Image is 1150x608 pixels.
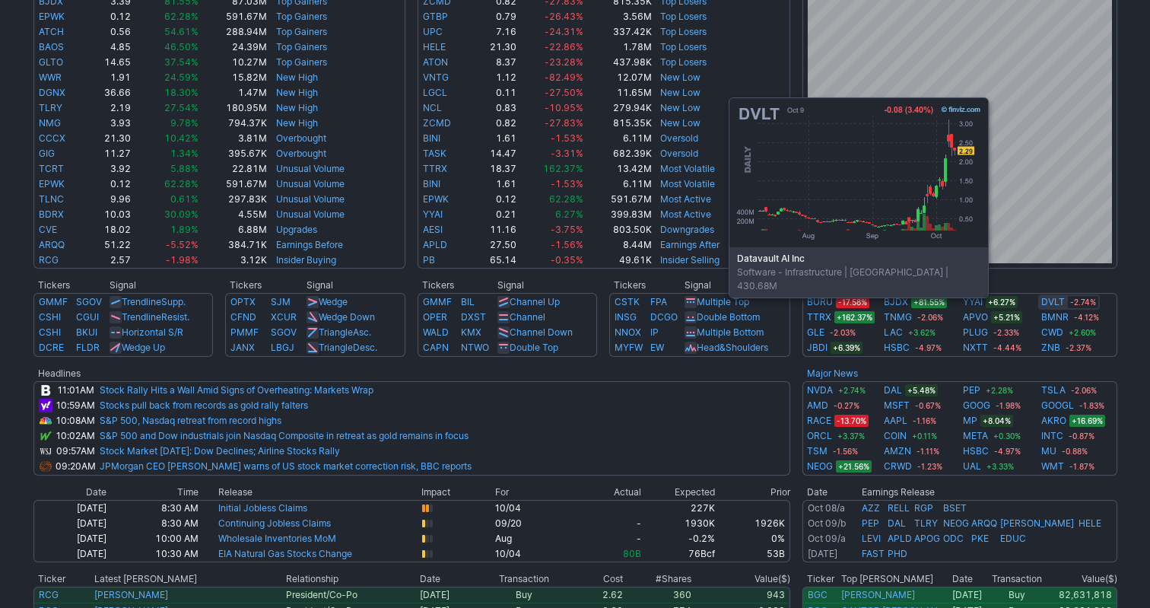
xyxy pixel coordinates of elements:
a: AMZN [884,444,911,459]
td: 12.07M [584,70,653,85]
a: JANX [230,342,255,353]
span: Trendline [122,296,161,307]
td: 21.30 [472,40,517,55]
a: DVLT [1041,294,1065,310]
a: Unusual Volume [276,193,345,205]
a: UPC [423,26,443,37]
img: chart.ashx [735,104,982,241]
a: GMMF [39,296,68,307]
a: HSBC [963,444,989,459]
a: Stock Rally Hits a Wall Amid Signs of Overheating: Markets Wrap [100,384,373,396]
td: 6.88M [199,222,268,237]
td: 1.47M [199,85,268,100]
span: -27.50% [545,87,583,98]
span: 62.28% [549,193,583,205]
td: 10.27M [199,55,268,70]
td: 591.67M [584,192,653,207]
td: 4.85 [86,40,132,55]
a: PEP [862,517,879,529]
a: Wedge Down [319,311,375,323]
a: VNTG [423,72,449,83]
a: ORCL [807,428,832,444]
td: 0.11 [472,85,517,100]
a: APOG [914,533,940,544]
a: EIA Natural Gas Stocks Change [218,548,352,559]
td: 437.98K [584,55,653,70]
a: New Low [660,87,700,98]
a: Stock Market [DATE]: Dow Declines; Airline Stocks Rally [100,445,340,457]
a: Oversold [660,148,698,159]
td: 0.12 [86,177,132,192]
a: TLNC [39,193,64,205]
td: 11.16 [472,222,517,237]
a: Channel [510,311,545,323]
span: -82.49% [545,72,583,83]
td: 14.47 [472,146,517,161]
span: Trendline [122,311,161,323]
a: CCCX [39,132,65,144]
td: 803.50K [584,222,653,237]
td: 180.95M [199,100,268,116]
a: PHD [888,548,907,559]
td: 10.03 [86,207,132,222]
a: CAPN [423,342,449,353]
a: AZZ [862,502,880,514]
a: Earnings After [660,239,720,250]
td: 1.78M [584,40,653,55]
a: PEP [963,383,980,398]
a: JPMorgan CEO [PERSON_NAME] warns of US stock market correction risk, BBC reports [100,460,472,472]
a: SJM [271,296,291,307]
span: 5.88% [170,163,199,174]
td: 6.11M [584,131,653,146]
a: [PERSON_NAME] [1000,517,1074,529]
a: EW [650,342,664,353]
a: Top Gainers [276,41,327,53]
a: OPTX [230,296,256,307]
a: EPWK [39,178,65,189]
a: Double Bottom [697,311,760,323]
span: Asc. [353,326,371,338]
a: Horizontal S/R [122,326,183,338]
a: Initial Jobless Claims [218,502,307,514]
a: SGOV [76,296,102,307]
a: Continuing Jobless Claims [218,517,331,529]
td: 297.83K [199,192,268,207]
td: 0.12 [86,9,132,24]
a: HSBC [884,340,910,355]
span: 162.37% [543,163,583,174]
a: Overbought [276,148,326,159]
td: 591.67M [199,177,268,192]
a: EPWK [423,193,449,205]
a: ZCMD [423,117,451,129]
td: 7.16 [472,24,517,40]
a: WALD [423,326,449,338]
a: TSM [807,444,828,459]
a: Top Gainers [276,26,327,37]
a: Head&Shoulders [697,342,768,353]
td: 794.37K [199,116,268,131]
td: 11.65M [584,85,653,100]
span: Desc. [353,342,377,353]
a: Unusual Volume [276,209,345,220]
td: 36.66 [86,85,132,100]
a: MYFW [615,342,643,353]
a: Top Losers [660,56,707,68]
a: NEOG [943,517,969,529]
a: MU [1041,444,1056,459]
a: Unusual Volume [276,178,345,189]
a: LEVI [862,533,881,544]
a: Most Active [660,193,711,205]
td: 15.82M [199,70,268,85]
span: 62.28% [164,178,199,189]
a: BMNR [1041,310,1069,325]
a: NVDA [807,383,833,398]
td: 0.56 [86,24,132,40]
a: BINI [423,132,440,144]
a: CSTK [615,296,640,307]
a: NEOG [807,459,833,474]
td: 399.83M [584,207,653,222]
a: TSLA [1041,383,1066,398]
a: Insider Selling [660,254,720,266]
span: -1.53% [551,132,583,144]
td: 0.83 [472,100,517,116]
